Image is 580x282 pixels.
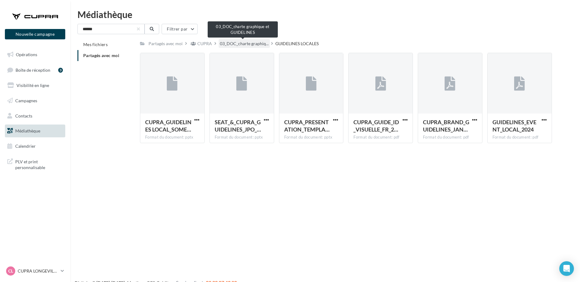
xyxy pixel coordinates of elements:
span: CUPRA_PRESENTATION_TEMPLATE_2024 [284,119,330,133]
span: Partagés avec moi [83,53,119,58]
a: Médiathèque [4,125,66,137]
span: GUIDELINES_EVENT_LOCAL_2024 [492,119,536,133]
div: GUIDELINES LOCALES [275,41,319,47]
span: CUPRA_GUIDELINES LOCAL_SOME_06.2025 [145,119,192,133]
span: CL [8,268,13,274]
div: Format du document: pdf [492,135,547,140]
div: Médiathèque [77,10,573,19]
span: CUPRA_BRAND_GUIDELINES_JANUARY2024 [423,119,469,133]
a: Boîte de réception3 [4,63,66,77]
div: Partagés avec moi [149,41,183,47]
span: 03_DOC_charte graphiq... [220,41,269,47]
div: 3 [58,68,63,73]
a: Contacts [4,110,66,122]
span: CUPRA_GUIDE_ID_VISUELLE_FR_2024 [353,119,399,133]
div: CUPRA [197,41,212,47]
a: Calendrier [4,140,66,153]
a: Visibilité en ligne [4,79,66,92]
a: Campagnes [4,94,66,107]
span: Opérations [16,52,37,57]
div: Format du document: pdf [423,135,477,140]
a: Opérations [4,48,66,61]
span: Calendrier [15,143,36,149]
a: CL CUPRA LONGEVILLE LES [GEOGRAPHIC_DATA] [5,265,65,277]
div: Format du document: pdf [353,135,408,140]
a: PLV et print personnalisable [4,155,66,173]
div: Format du document: pptx [145,135,199,140]
div: Format du document: pptx [215,135,269,140]
span: Contacts [15,113,32,118]
span: Visibilité en ligne [16,83,49,88]
span: Mes fichiers [83,42,108,47]
div: Format du document: pptx [284,135,338,140]
span: SEAT_&_CUPRA_GUIDELINES_JPO_2025 [215,119,261,133]
button: Filtrer par [162,24,198,34]
button: Nouvelle campagne [5,29,65,39]
span: Boîte de réception [16,67,50,72]
span: Campagnes [15,98,37,103]
span: Médiathèque [15,128,40,133]
div: Open Intercom Messenger [559,261,574,276]
p: CUPRA LONGEVILLE LES [GEOGRAPHIC_DATA] [18,268,58,274]
div: 03_DOC_charte graphique et GUIDELINES [208,21,278,38]
span: PLV et print personnalisable [15,157,63,171]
